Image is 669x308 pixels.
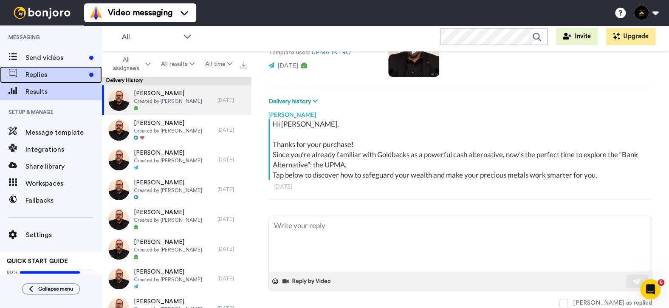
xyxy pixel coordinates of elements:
div: [DATE] [217,275,247,282]
img: 02007356-c99f-4dab-bd11-a923f260d21b-thumb.jpg [108,119,130,141]
div: [DATE] [217,216,247,223]
img: 3e4f074c-5ff8-499e-8047-f03a568ad54c-thumb.jpg [108,149,130,170]
div: [DATE] [217,186,247,193]
img: bj-logo-header-white.svg [10,7,74,19]
span: Created by [PERSON_NAME] [134,217,202,223]
div: [PERSON_NAME] [268,106,652,119]
span: Created by [PERSON_NAME] [134,187,202,194]
img: e18d8aaa-a527-4073-ad99-f0777d9278af-thumb.jpg [108,238,130,260]
img: export.svg [240,62,247,68]
span: QUICK START GUIDE [7,258,68,264]
div: [DATE] [217,127,247,133]
a: [PERSON_NAME]Created by [PERSON_NAME][DATE] [102,145,251,175]
button: Delivery history [268,97,320,106]
button: Upgrade [606,28,655,45]
span: Created by [PERSON_NAME] [134,157,202,164]
span: Integrations [25,144,102,155]
img: send-white.svg [632,278,642,285]
a: UPMA INTRO [312,50,351,56]
span: [PERSON_NAME] [134,89,202,98]
img: d0bc39da-6257-43a3-b563-6281c7d944de-thumb.jpg [108,209,130,230]
img: 9d824b8b-457f-43af-99a4-c6c973dfd71e-thumb.jpg [108,179,130,200]
span: [PERSON_NAME] [134,238,202,246]
button: Export all results that match these filters now. [238,58,250,71]
span: Workspaces [25,178,102,189]
div: Hi [PERSON_NAME], Thanks for your purchase! Since you're already familiar with Goldbacks as a pow... [273,119,650,180]
img: 3cac5900-0cb6-4b78-92e9-fa34b692342a-thumb.jpg [108,268,130,289]
div: [DATE] [217,246,247,252]
span: Share library [25,161,102,172]
span: [PERSON_NAME] [134,149,202,157]
span: All [122,32,179,42]
img: 39baad95-dad6-4eba-9d5e-0f2041dc7a8c-thumb.jpg [108,90,130,111]
span: Created by [PERSON_NAME] [134,246,202,253]
div: [DATE] [274,182,647,191]
button: Collapse menu [22,283,80,294]
span: 6 [658,279,664,286]
button: All results [155,57,200,72]
button: All time [200,57,238,72]
a: [PERSON_NAME]Created by [PERSON_NAME][DATE] [102,264,251,294]
a: [PERSON_NAME]Created by [PERSON_NAME][DATE] [102,204,251,234]
button: Reply by Video [282,275,333,288]
div: Delivery History [102,77,251,85]
span: Message template [25,127,102,138]
span: Replies [25,70,86,80]
button: All assignees [104,52,155,76]
span: Created by [PERSON_NAME] [134,276,202,283]
span: [PERSON_NAME] [134,119,202,127]
span: [PERSON_NAME] [134,178,202,187]
span: [DATE] [277,63,298,69]
span: Fallbacks [25,195,102,206]
span: Collapse menu [38,285,73,292]
img: vm-color.svg [89,6,103,20]
div: [DATE] [217,156,247,163]
div: [DATE] [217,97,247,104]
span: Send videos [25,53,86,63]
iframe: Intercom live chat [640,279,661,300]
span: [PERSON_NAME] [134,208,202,217]
span: Created by [PERSON_NAME] [134,98,202,105]
span: All assignees [109,56,144,73]
span: Created by [PERSON_NAME] [134,127,202,134]
span: Settings [25,230,102,240]
span: Video messaging [108,7,172,19]
span: [PERSON_NAME] [134,297,202,306]
a: [PERSON_NAME]Created by [PERSON_NAME][DATE] [102,175,251,204]
span: 80% [7,269,18,276]
div: [PERSON_NAME] as replied [573,299,652,307]
span: Results [25,87,102,97]
a: [PERSON_NAME]Created by [PERSON_NAME][DATE] [102,234,251,264]
button: Invite [556,28,598,45]
span: [PERSON_NAME] [134,268,202,276]
a: [PERSON_NAME]Created by [PERSON_NAME][DATE] [102,85,251,115]
a: [PERSON_NAME]Created by [PERSON_NAME][DATE] [102,115,251,145]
